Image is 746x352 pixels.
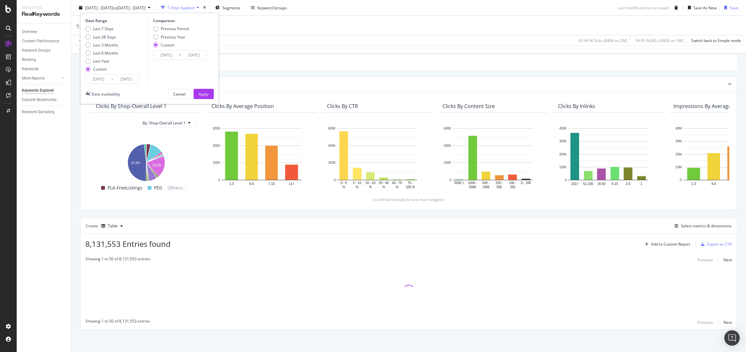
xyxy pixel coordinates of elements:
[626,182,630,185] text: 2-5
[137,118,196,128] button: By: Shop-Overall Level 1
[76,35,95,46] button: Apply
[211,125,312,190] svg: A chart.
[142,120,185,126] span: By: Shop-Overall Level 1
[181,51,207,60] input: End Date
[698,320,713,325] div: Previous
[22,87,66,94] a: Keywords Explorer
[88,197,729,202] div: (scroll horizontally to see more widgets)
[86,221,125,231] div: Create
[91,91,120,96] div: Data availability
[444,127,451,130] text: 600K
[328,161,336,164] text: 200K
[558,125,658,190] div: A chart.
[698,256,713,264] button: Previous
[167,5,194,10] div: 1 Filter Applied
[565,178,567,182] text: 0
[22,75,45,82] div: More Reports
[618,5,669,10] div: Last modifications not saved
[161,42,175,47] div: Custom
[496,185,502,189] text: 500
[153,34,189,39] div: Previous Year
[93,66,107,72] div: Custom
[161,26,189,31] div: Previous Period
[93,34,116,39] div: Last 28 Days
[328,144,336,147] text: 400K
[724,318,732,326] button: Next
[369,185,372,189] text: %
[583,182,593,185] text: 51-100
[22,96,56,103] div: Explorer Bookmarks
[353,181,361,185] text: 5 - 10
[730,5,738,10] div: Save
[468,181,477,185] text: 1000 -
[691,182,696,185] text: 1-3
[85,5,113,10] span: [DATE] - [DATE]
[327,125,427,190] svg: A chart.
[93,42,118,47] div: Last 3 Months
[161,34,185,39] div: Previous Year
[442,125,543,190] div: A chart.
[76,3,153,13] button: [DATE] - [DATE]vs[DATE] - [DATE]
[510,185,515,189] text: 250
[334,178,336,182] text: 0
[93,26,114,31] div: Last 7 Days
[509,181,516,185] text: 100 -
[698,257,713,263] div: Previous
[289,182,294,185] text: 11+
[153,26,189,31] div: Previous Period
[85,318,150,326] div: Showing 1 to 50 of 8,131,553 entries
[85,256,150,264] div: Showing 1 to 50 of 8,131,553 entries
[454,181,464,185] text: 5000 +
[675,127,682,130] text: 40M
[22,47,50,54] div: Keyword Groups
[85,42,118,47] div: Last 3 Months
[85,66,118,72] div: Custom
[22,87,54,94] div: Keywords Explorer
[640,182,642,185] text: 1
[680,178,682,182] text: 0
[22,109,55,115] div: Keyword Sampling
[93,50,118,56] div: Last 6 Months
[22,96,66,103] a: Explorer Bookmarks
[469,185,476,189] text: 5000
[724,256,732,264] button: Next
[168,89,191,99] button: Cancel
[698,318,713,326] button: Previous
[22,75,60,82] a: More Reports
[249,182,254,185] text: 4-6
[722,3,738,13] button: Save
[693,5,716,10] div: Save As New
[93,58,110,64] div: Last Year
[612,182,618,185] text: 6-15
[76,22,96,28] span: Is Branded
[711,182,716,185] text: 4-6
[559,127,567,130] text: 400K
[96,140,196,182] div: A chart.
[392,181,402,185] text: 40 - 70
[681,223,732,229] div: Select metrics & dimensions
[85,58,118,64] div: Last Year
[22,5,66,11] div: Analytics
[213,127,220,130] text: 300K
[165,184,189,192] span: Others...
[691,38,741,43] div: Switch back to Simple mode
[22,38,66,45] a: Content Performance
[85,18,146,23] div: Date Range
[698,239,732,249] button: Export as CSV
[672,222,732,230] button: Select metrics & dimensions
[152,163,161,167] text: 19.5%
[213,161,220,164] text: 100K
[257,5,287,10] div: Keyword Groups
[559,139,567,143] text: 300K
[724,330,740,346] div: Open Intercom Messenger
[113,75,139,84] input: End Date
[382,185,385,189] text: %
[675,139,682,143] text: 30M
[558,103,595,109] div: Clicks By Inlinks
[356,185,358,189] text: %
[131,161,140,165] text: 47.8%
[578,38,627,43] div: 43.94 % Clicks ( 840K on 2M )
[340,181,347,185] text: 0 - 5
